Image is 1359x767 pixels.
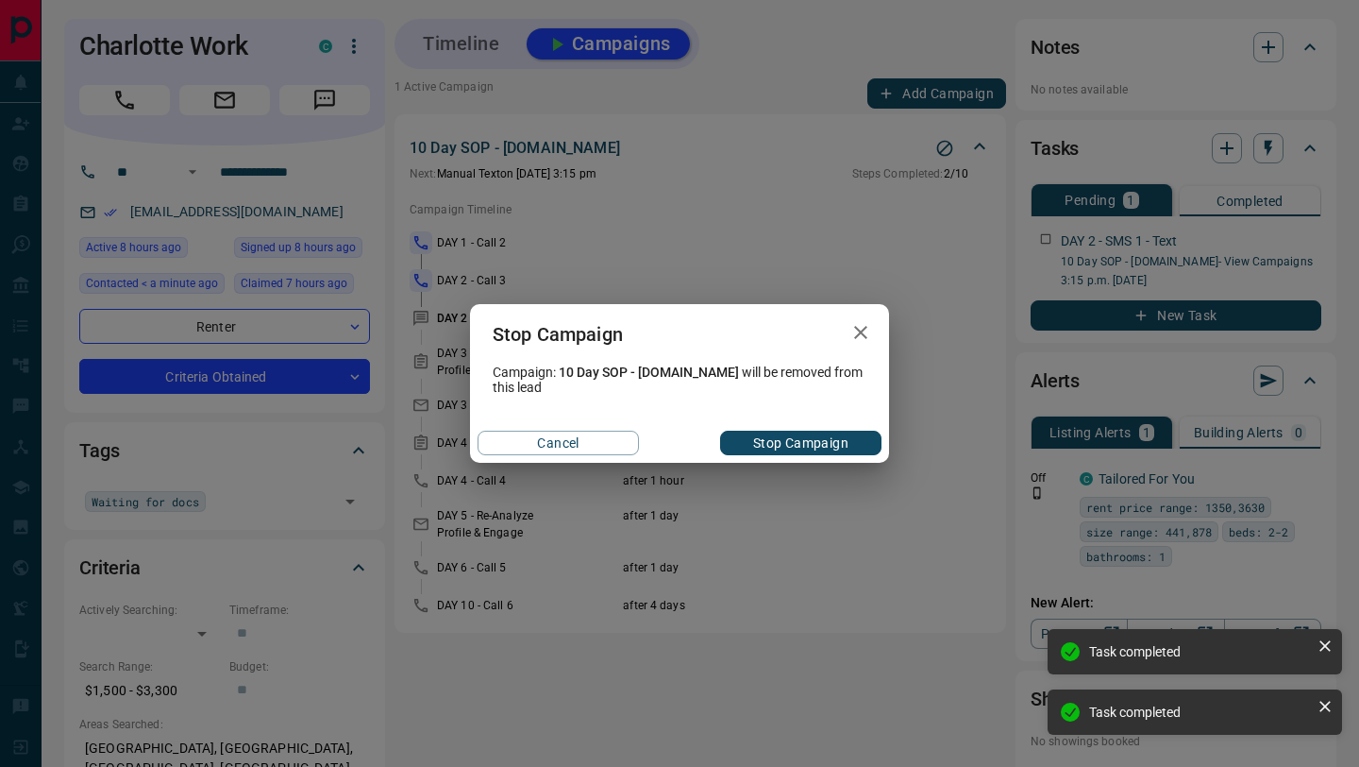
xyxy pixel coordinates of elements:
span: 10 Day SOP - [DOMAIN_NAME] [559,365,739,380]
div: Task completed [1089,705,1310,720]
div: Campaign: will be removed from this lead [470,365,889,395]
h2: Stop Campaign [470,304,646,365]
button: Stop Campaign [720,431,881,455]
button: Cancel [478,431,639,455]
div: Task completed [1089,644,1310,659]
